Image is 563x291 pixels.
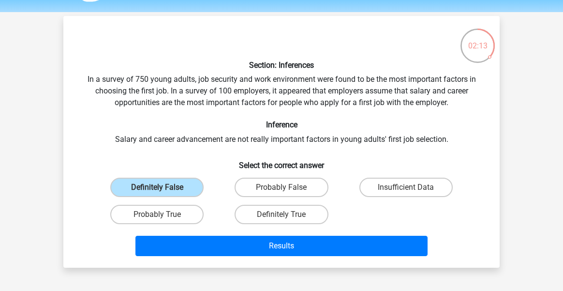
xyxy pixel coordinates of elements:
[235,205,328,224] label: Definitely True
[79,61,484,70] h6: Section: Inferences
[135,236,428,256] button: Results
[67,24,496,260] div: In a survey of 750 young adults, job security and work environment were found to be the most impo...
[110,205,204,224] label: Probably True
[235,178,328,197] label: Probably False
[79,153,484,170] h6: Select the correct answer
[459,28,496,52] div: 02:13
[110,178,204,197] label: Definitely False
[359,178,453,197] label: Insufficient Data
[79,120,484,129] h6: Inference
